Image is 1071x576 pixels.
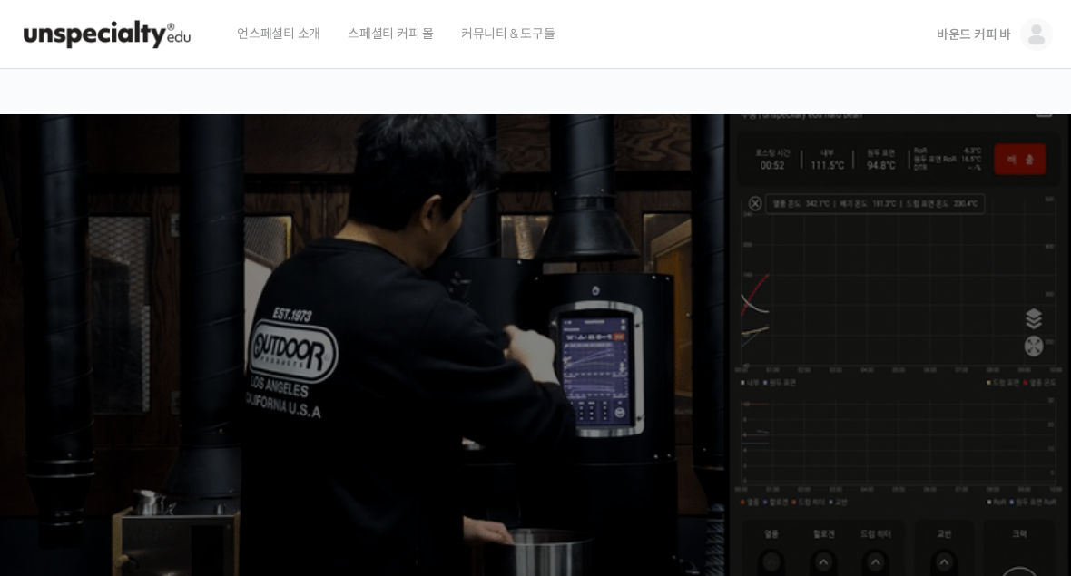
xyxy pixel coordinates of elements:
span: 바운드 커피 바 [937,26,1011,43]
p: 시간과 장소에 구애받지 않고, 검증된 커리큘럼으로 [18,373,1053,398]
p: [PERSON_NAME]을 다하는 당신을 위해, 최고와 함께 만든 커피 클래스 [18,273,1053,365]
